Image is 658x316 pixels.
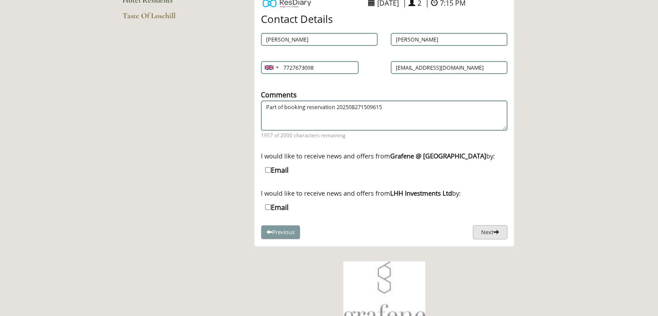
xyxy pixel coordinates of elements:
[261,90,297,100] label: Comments
[265,167,271,173] input: Email
[265,165,289,175] label: Email
[261,152,507,160] div: I would like to receive news and offers from by:
[390,152,486,160] strong: Grafene @ [GEOGRAPHIC_DATA]
[261,225,300,239] button: Previous
[261,13,507,25] h4: Contact Details
[390,189,452,197] strong: LHH Investments Ltd
[122,11,205,26] a: Taste Of Losehill
[261,132,507,139] span: 1957 of 2000 characters remaining
[261,33,378,46] input: First Name
[473,225,507,239] button: Next
[265,204,271,210] input: Email
[261,61,281,74] div: United Kingdom: +44
[391,33,507,46] input: Last Name
[261,61,359,74] input: Mobile Number
[391,61,507,74] input: Email Address
[261,189,507,197] div: I would like to receive news and offers from by:
[265,203,289,212] label: Email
